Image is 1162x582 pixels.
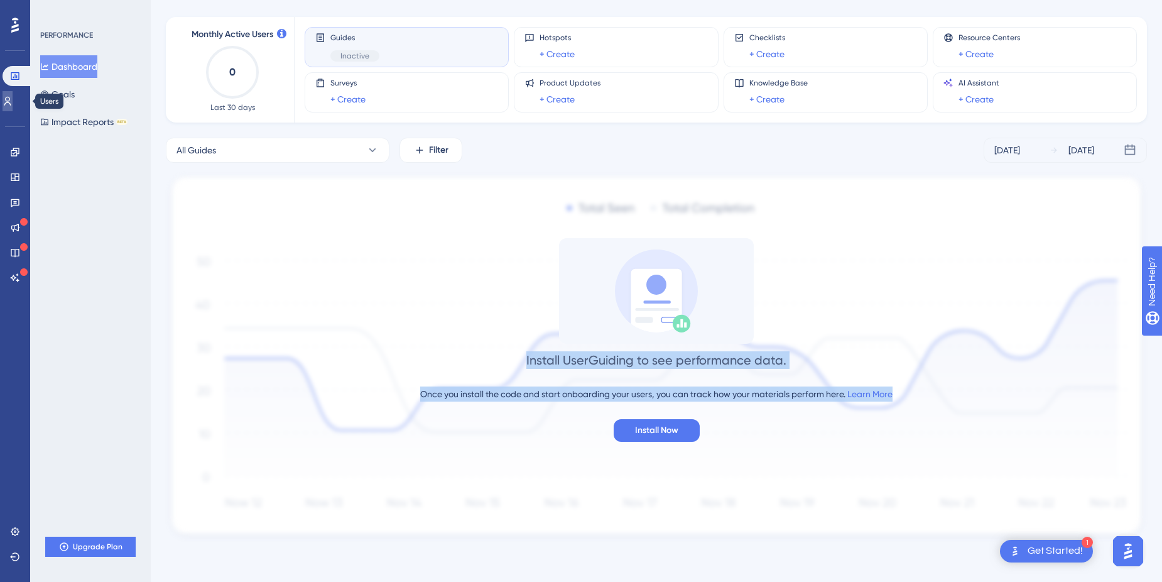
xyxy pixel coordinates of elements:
[330,92,366,107] a: + Create
[958,33,1020,43] span: Resource Centers
[420,387,893,402] div: Once you install the code and start onboarding your users, you can track how your materials perfo...
[40,55,97,78] button: Dashboard
[958,78,999,88] span: AI Assistant
[166,173,1147,542] img: 1ec67ef948eb2d50f6bf237e9abc4f97.svg
[73,542,122,552] span: Upgrade Plan
[540,47,575,62] a: + Create
[1000,540,1093,563] div: Open Get Started! checklist, remaining modules: 1
[635,423,678,438] span: Install Now
[614,419,700,442] button: Install Now
[994,143,1020,158] div: [DATE]
[1109,532,1147,570] iframe: UserGuiding AI Assistant Launcher
[749,92,785,107] a: + Create
[176,143,216,158] span: All Guides
[958,47,994,62] a: + Create
[540,33,575,43] span: Hotspots
[30,3,79,18] span: Need Help?
[540,78,600,88] span: Product Updates
[330,33,379,43] span: Guides
[45,537,136,557] button: Upgrade Plan
[1068,143,1094,158] div: [DATE]
[229,66,236,78] text: 0
[116,119,128,125] div: BETA
[330,78,366,88] span: Surveys
[210,102,255,113] span: Last 30 days
[1082,537,1093,548] div: 1
[40,83,75,106] button: Goals
[847,389,893,399] a: Learn More
[40,30,93,40] div: PERFORMANCE
[399,138,462,163] button: Filter
[1028,544,1083,558] div: Get Started!
[40,111,128,133] button: Impact ReportsBETA
[749,78,808,88] span: Knowledge Base
[526,351,786,369] div: Install UserGuiding to see performance data.
[166,138,389,163] button: All Guides
[958,92,994,107] a: + Create
[192,27,273,42] span: Monthly Active Users
[540,92,575,107] a: + Create
[340,51,369,61] span: Inactive
[749,33,785,43] span: Checklists
[429,143,448,158] span: Filter
[1007,544,1023,559] img: launcher-image-alternative-text
[749,47,785,62] a: + Create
